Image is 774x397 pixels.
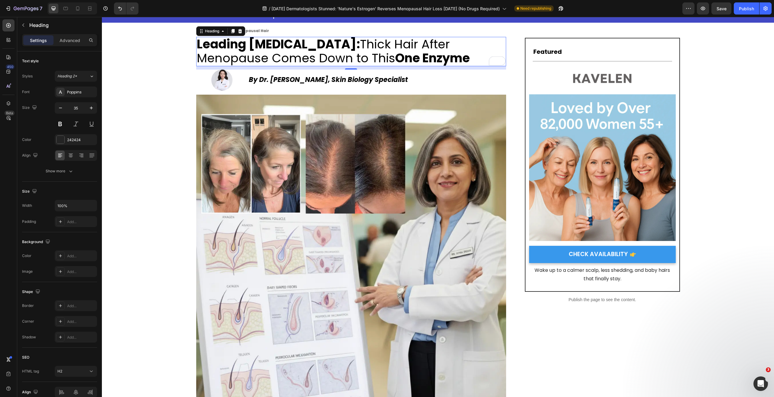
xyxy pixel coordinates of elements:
[22,166,97,177] button: Show more
[22,355,29,360] div: SEO
[427,229,574,246] a: CHECK AVAILABILITY
[22,269,33,274] div: Image
[717,6,727,11] span: Save
[520,6,551,11] span: Need republishing
[94,78,404,388] img: Alt Image
[427,77,574,224] img: Alt Image
[22,219,36,224] div: Padding
[55,200,97,211] input: Auto
[46,168,74,174] div: Show more
[467,234,526,241] p: CHECK AVAILABILITY
[114,2,138,15] div: Undo/Redo
[470,53,531,70] img: gempages_544581581541475457-945ea10c-21f9-4946-917b-484eededc7ed.png
[22,151,39,160] div: Align
[147,58,306,67] strong: By Dr. [PERSON_NAME], Skin Biology Specialist
[40,5,42,12] p: 7
[293,33,368,50] strong: One Enzyme
[433,250,568,265] span: Wake up to a calmer scalp, less shedding, and baby hairs that finally stay.
[60,37,80,44] p: Advanced
[431,31,460,39] strong: Featured
[55,366,97,377] button: H2
[22,89,30,95] div: Font
[753,376,768,391] iframe: Intercom live chat
[739,5,754,12] div: Publish
[22,137,31,142] div: Color
[67,303,96,309] div: Add...
[55,71,97,82] button: Heading 2*
[102,17,774,397] iframe: To enrich screen reader interactions, please activate Accessibility in Grammarly extension settings
[22,58,39,64] div: Text style
[269,5,270,12] span: /
[734,2,759,15] button: Publish
[67,219,96,225] div: Add...
[272,5,500,12] span: [DATE] Dermatologists Stunned: 'Nature's Estrogen' Reverses Menopausal Hair Loss [DATE] (No Drugs...
[102,11,119,17] div: Heading
[22,334,36,340] div: Shadow
[423,280,578,286] p: Publish the page to see the content.
[22,388,39,396] div: Align
[22,253,31,259] div: Color
[766,367,771,372] span: 3
[67,89,96,95] div: Poppins
[5,111,15,116] div: Beta
[67,253,96,259] div: Add...
[22,187,38,196] div: Size
[57,73,77,79] span: Heading 2*
[22,369,39,374] div: HTML tag
[57,369,62,373] span: H2
[29,21,95,29] p: Heading
[109,53,131,74] img: gempages_544581581541475457-e4ee748d-778e-4e68-810e-d9fa6511e880.webp
[22,238,51,246] div: Background
[22,73,33,79] div: Styles
[67,319,96,324] div: Add...
[22,104,38,112] div: Size
[30,37,47,44] p: Settings
[22,203,32,208] div: Width
[22,319,34,324] div: Corner
[67,269,96,275] div: Add...
[2,2,45,15] button: 7
[67,335,96,340] div: Add...
[6,64,15,69] div: 450
[711,2,731,15] button: Save
[67,137,96,143] div: 242424
[22,288,41,296] div: Shape
[22,303,34,308] div: Border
